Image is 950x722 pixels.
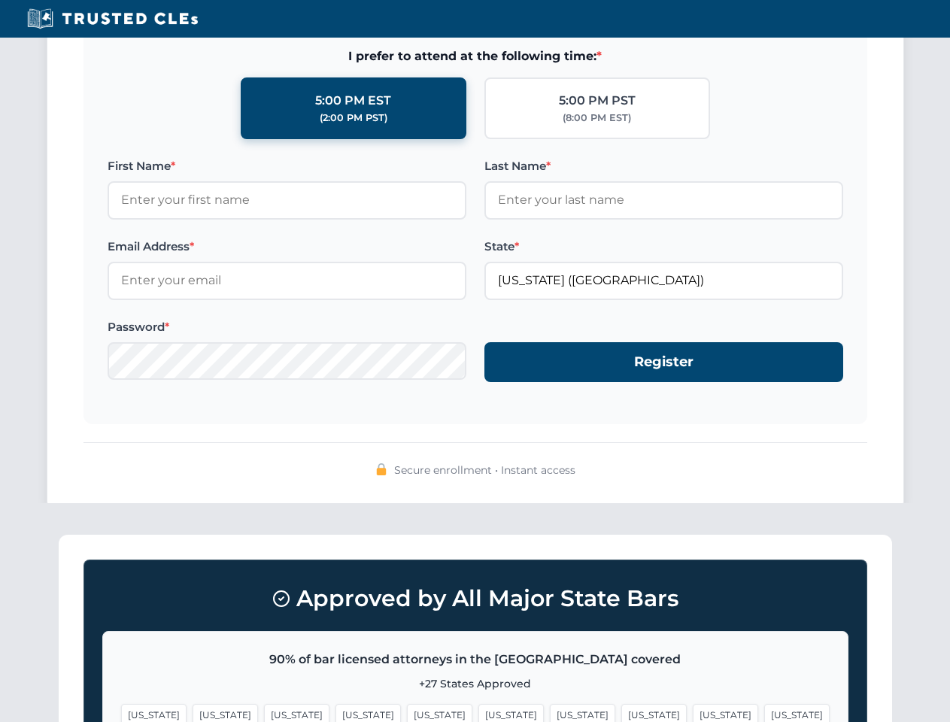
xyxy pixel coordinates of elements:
[563,111,631,126] div: (8:00 PM EST)
[121,650,830,669] p: 90% of bar licensed attorneys in the [GEOGRAPHIC_DATA] covered
[121,675,830,692] p: +27 States Approved
[484,181,843,219] input: Enter your last name
[320,111,387,126] div: (2:00 PM PST)
[559,91,636,111] div: 5:00 PM PST
[394,462,575,478] span: Secure enrollment • Instant access
[108,157,466,175] label: First Name
[484,262,843,299] input: Florida (FL)
[484,238,843,256] label: State
[108,238,466,256] label: Email Address
[484,342,843,382] button: Register
[102,578,848,619] h3: Approved by All Major State Bars
[108,47,843,66] span: I prefer to attend at the following time:
[315,91,391,111] div: 5:00 PM EST
[108,181,466,219] input: Enter your first name
[108,318,466,336] label: Password
[484,157,843,175] label: Last Name
[375,463,387,475] img: 🔒
[108,262,466,299] input: Enter your email
[23,8,202,30] img: Trusted CLEs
